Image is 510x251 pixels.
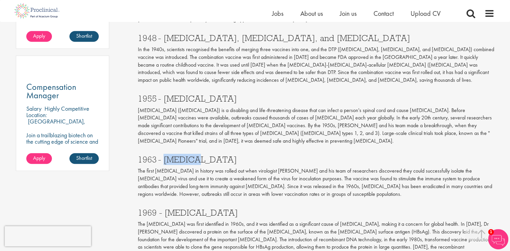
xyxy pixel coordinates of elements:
a: Apply [26,153,52,164]
h3: 1948 - [MEDICAL_DATA], [MEDICAL_DATA], and [MEDICAL_DATA] [138,34,494,42]
img: Chatbot [488,229,508,249]
span: Apply [33,32,45,39]
span: Location: [26,111,47,119]
a: About us [300,9,323,18]
p: [MEDICAL_DATA] ([MEDICAL_DATA]) is a disabling and life-threatening disease that can infect a per... [138,107,494,145]
h3: 1969 - [MEDICAL_DATA] [138,208,494,217]
span: Salary [26,105,41,112]
p: In the 1940s, scientists recognised the benefits of merging three vaccines into one, and the DTP ... [138,46,494,84]
a: Upload CV [411,9,441,18]
a: Contact [373,9,394,18]
p: Highly Competitive [44,105,89,112]
iframe: reCAPTCHA [5,226,91,246]
a: Jobs [272,9,283,18]
a: Shortlist [69,31,99,42]
h3: 1955 - [MEDICAL_DATA] [138,94,494,103]
a: Apply [26,31,52,42]
span: Apply [33,154,45,162]
a: Shortlist [69,153,99,164]
a: Join us [340,9,357,18]
p: Join a trailblazing biotech on the cutting edge of science and technology. [26,132,99,151]
h3: 1963 - [MEDICAL_DATA] [138,155,494,164]
p: The first [MEDICAL_DATA] in history was rolled out when virologist [PERSON_NAME] and his team of ... [138,167,494,198]
span: 1 [488,229,494,235]
p: [GEOGRAPHIC_DATA], [GEOGRAPHIC_DATA] [26,117,85,132]
a: Compensation Manager [26,83,99,100]
span: Compensation Manager [26,81,76,101]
